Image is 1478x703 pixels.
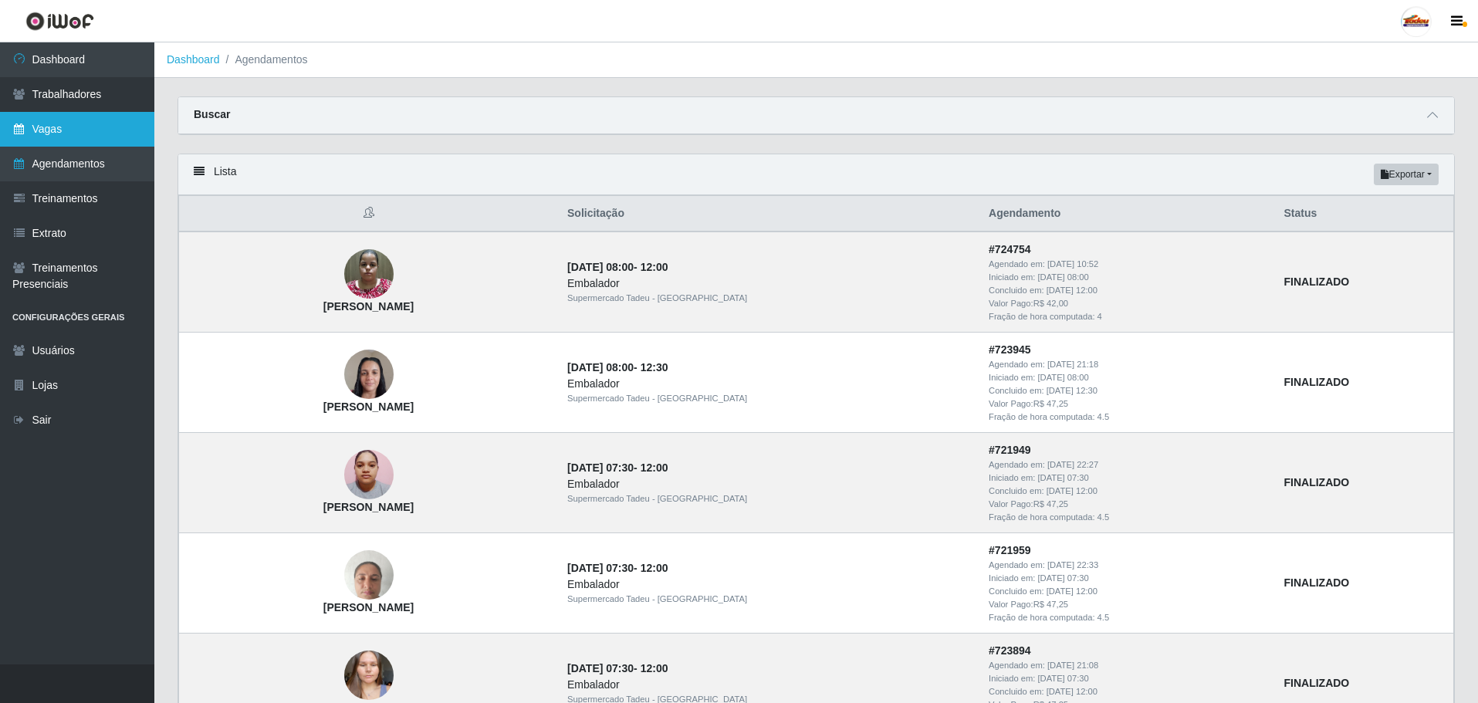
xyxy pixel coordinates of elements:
[1037,272,1088,282] time: [DATE] 08:00
[567,376,970,392] div: Embalador
[641,361,668,373] time: 12:30
[567,292,970,305] div: Supermercado Tadeu - [GEOGRAPHIC_DATA]
[641,261,668,273] time: 12:00
[1047,460,1098,469] time: [DATE] 22:27
[567,461,634,474] time: [DATE] 07:30
[344,442,394,508] img: Waleska Rodrigues da Silva
[323,601,414,613] strong: [PERSON_NAME]
[989,544,1031,556] strong: # 721959
[1047,661,1098,670] time: [DATE] 21:08
[1284,476,1349,488] strong: FINALIZADO
[641,461,668,474] time: 12:00
[344,242,394,307] img: Mayla Micaeli Santos Silva
[567,677,970,693] div: Embalador
[1274,196,1453,232] th: Status
[989,611,1265,624] div: Fração de hora computada: 4.5
[1037,573,1088,583] time: [DATE] 07:30
[1374,164,1439,185] button: Exportar
[567,275,970,292] div: Embalador
[1284,677,1349,689] strong: FINALIZADO
[989,685,1265,698] div: Concluido em:
[567,361,634,373] time: [DATE] 08:00
[989,585,1265,598] div: Concluido em:
[567,476,970,492] div: Embalador
[989,358,1265,371] div: Agendado em:
[1047,259,1098,269] time: [DATE] 10:52
[1284,576,1349,589] strong: FINALIZADO
[641,662,668,674] time: 12:00
[344,342,394,407] img: Rosemary Sousa Silva
[154,42,1478,78] nav: breadcrumb
[567,593,970,606] div: Supermercado Tadeu - [GEOGRAPHIC_DATA]
[989,458,1265,471] div: Agendado em:
[567,261,634,273] time: [DATE] 08:00
[323,401,414,413] strong: [PERSON_NAME]
[989,572,1265,585] div: Iniciado em:
[567,576,970,593] div: Embalador
[567,361,668,373] strong: -
[989,471,1265,485] div: Iniciado em:
[641,562,668,574] time: 12:00
[567,492,970,505] div: Supermercado Tadeu - [GEOGRAPHIC_DATA]
[989,284,1265,297] div: Concluido em:
[344,542,394,608] img: Raquel Aciole santos cavalcante
[1047,386,1098,395] time: [DATE] 12:30
[989,498,1265,511] div: Valor Pago: R$ 47,25
[323,501,414,513] strong: [PERSON_NAME]
[567,562,634,574] time: [DATE] 07:30
[989,310,1265,323] div: Fração de hora computada: 4
[989,343,1031,356] strong: # 723945
[1047,560,1098,569] time: [DATE] 22:33
[567,261,668,273] strong: -
[989,297,1265,310] div: Valor Pago: R$ 42,00
[25,12,94,31] img: CoreUI Logo
[989,258,1265,271] div: Agendado em:
[989,271,1265,284] div: Iniciado em:
[1037,473,1088,482] time: [DATE] 07:30
[989,371,1265,384] div: Iniciado em:
[989,511,1265,524] div: Fração de hora computada: 4.5
[989,485,1265,498] div: Concluido em:
[989,559,1265,572] div: Agendado em:
[567,392,970,405] div: Supermercado Tadeu - [GEOGRAPHIC_DATA]
[323,300,414,313] strong: [PERSON_NAME]
[567,461,668,474] strong: -
[1047,486,1098,495] time: [DATE] 12:00
[1047,687,1098,696] time: [DATE] 12:00
[989,659,1265,672] div: Agendado em:
[989,672,1265,685] div: Iniciado em:
[989,644,1031,657] strong: # 723894
[567,662,668,674] strong: -
[989,444,1031,456] strong: # 721949
[989,397,1265,411] div: Valor Pago: R$ 47,25
[567,562,668,574] strong: -
[989,243,1031,255] strong: # 724754
[989,411,1265,424] div: Fração de hora computada: 4.5
[989,598,1265,611] div: Valor Pago: R$ 47,25
[558,196,979,232] th: Solicitação
[979,196,1274,232] th: Agendamento
[1047,286,1098,295] time: [DATE] 12:00
[1284,376,1349,388] strong: FINALIZADO
[989,384,1265,397] div: Concluido em:
[1284,275,1349,288] strong: FINALIZADO
[1037,674,1088,683] time: [DATE] 07:30
[1047,586,1098,596] time: [DATE] 12:00
[194,108,230,120] strong: Buscar
[220,52,308,68] li: Agendamentos
[1037,373,1088,382] time: [DATE] 08:00
[567,662,634,674] time: [DATE] 07:30
[1047,360,1098,369] time: [DATE] 21:18
[167,53,220,66] a: Dashboard
[178,154,1454,195] div: Lista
